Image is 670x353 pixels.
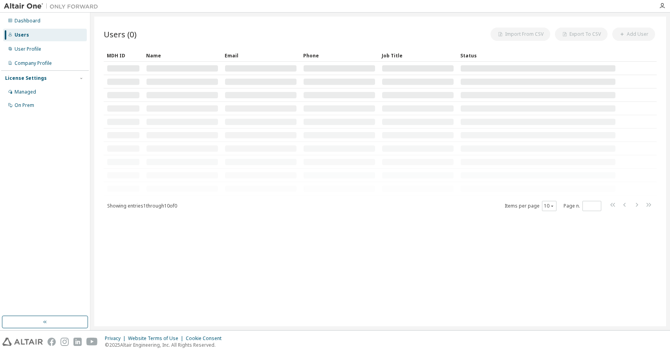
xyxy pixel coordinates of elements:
[104,29,137,40] span: Users (0)
[505,201,557,211] span: Items per page
[491,28,550,41] button: Import From CSV
[564,201,601,211] span: Page n.
[555,28,608,41] button: Export To CSV
[73,338,82,346] img: linkedin.svg
[15,89,36,95] div: Managed
[15,32,29,38] div: Users
[2,338,43,346] img: altair_logo.svg
[303,49,375,62] div: Phone
[5,75,47,81] div: License Settings
[460,49,616,62] div: Status
[128,335,186,342] div: Website Terms of Use
[15,60,52,66] div: Company Profile
[612,28,655,41] button: Add User
[15,46,41,52] div: User Profile
[48,338,56,346] img: facebook.svg
[15,102,34,108] div: On Prem
[4,2,102,10] img: Altair One
[186,335,226,342] div: Cookie Consent
[107,202,177,209] span: Showing entries 1 through 10 of 0
[146,49,218,62] div: Name
[60,338,69,346] img: instagram.svg
[86,338,98,346] img: youtube.svg
[382,49,454,62] div: Job Title
[105,335,128,342] div: Privacy
[105,342,226,348] p: © 2025 Altair Engineering, Inc. All Rights Reserved.
[15,18,40,24] div: Dashboard
[107,49,140,62] div: MDH ID
[544,203,555,209] button: 10
[225,49,297,62] div: Email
